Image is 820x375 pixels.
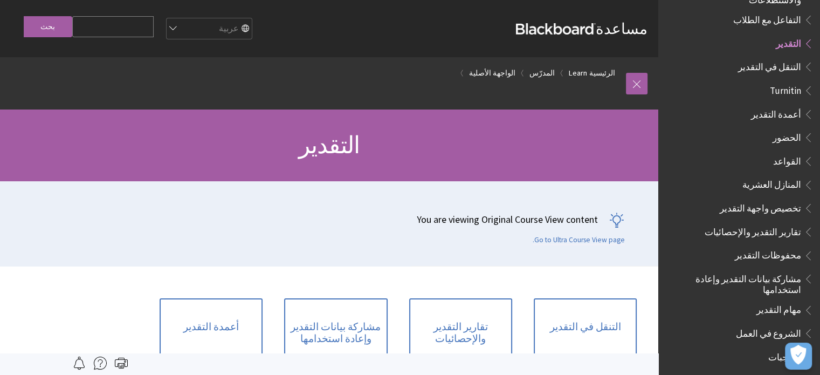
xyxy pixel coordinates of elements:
span: Turnitin [770,81,801,96]
span: التقدير [776,35,801,49]
img: More help [94,357,107,370]
a: تقارير التقدير والإحصائيات [409,298,512,367]
span: الحضور [773,128,801,143]
a: المدرّس [529,66,555,80]
p: You are viewing Original Course View content [11,213,625,226]
select: Site Language Selector [166,18,252,40]
a: Learn [569,66,587,80]
span: مهام التقدير [756,301,801,316]
span: الواجبات [768,348,801,363]
span: القواعد [773,152,801,167]
a: مشاركة بيانات التقدير وإعادة استخدامها [284,298,387,367]
a: أعمدة التقدير [160,298,263,356]
span: أعمدة التقدير [751,105,801,120]
span: مشاركة بيانات التقدير وإعادة استخدامها [687,270,801,295]
span: التقدير [299,130,360,160]
span: محفوظات التقدير [735,247,801,261]
a: الرئيسية [589,66,615,80]
span: التفاعل مع الطلاب [733,11,801,25]
a: الواجهة الأصلية [469,66,515,80]
img: Follow this page [73,357,86,370]
a: مساعدةBlackboard [516,19,647,38]
span: المنازل العشرية [742,176,801,190]
span: الشروع في العمل [736,324,801,339]
a: التنقل في التقدير [534,298,637,356]
span: تخصيص واجهة التقدير [720,199,801,214]
span: تقارير التقدير والإحصائيات [705,223,801,237]
input: بحث [24,16,72,37]
strong: Blackboard [516,23,596,35]
span: التنقل في التقدير [738,58,801,72]
a: Go to Ultra Course View page. [533,235,625,245]
img: Print [115,357,128,370]
button: فتح التفضيلات [785,343,812,370]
